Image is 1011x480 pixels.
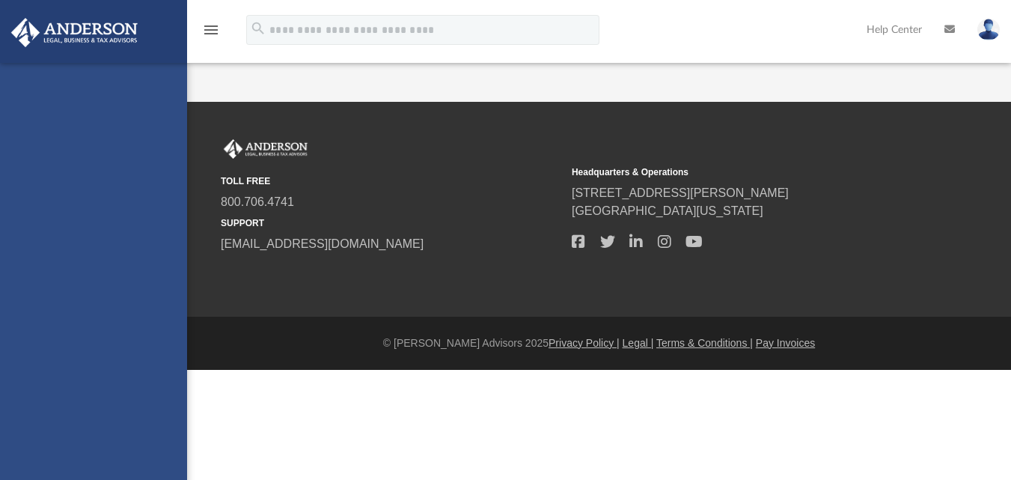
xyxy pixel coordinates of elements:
i: menu [202,21,220,39]
a: [GEOGRAPHIC_DATA][US_STATE] [572,204,763,217]
small: SUPPORT [221,216,561,230]
div: © [PERSON_NAME] Advisors 2025 [187,335,1011,351]
img: User Pic [977,19,1000,40]
a: [EMAIL_ADDRESS][DOMAIN_NAME] [221,237,424,250]
a: [STREET_ADDRESS][PERSON_NAME] [572,186,789,199]
a: Terms & Conditions | [656,337,753,349]
img: Anderson Advisors Platinum Portal [221,139,311,159]
a: Privacy Policy | [549,337,620,349]
img: Anderson Advisors Platinum Portal [7,18,142,47]
a: 800.706.4741 [221,195,294,208]
a: Pay Invoices [756,337,815,349]
small: Headquarters & Operations [572,165,912,179]
small: TOLL FREE [221,174,561,188]
a: menu [202,28,220,39]
a: Legal | [623,337,654,349]
i: search [250,20,266,37]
